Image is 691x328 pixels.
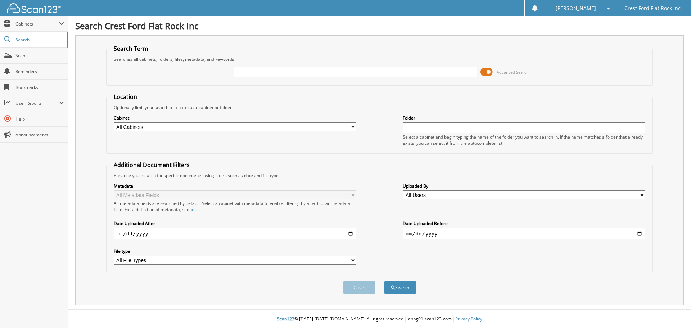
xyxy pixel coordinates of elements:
span: Scan123 [277,316,294,322]
a: Privacy Policy [455,316,482,322]
span: Help [15,116,64,122]
span: Crest Ford Flat Rock Inc [624,6,681,10]
label: Cabinet [114,115,356,121]
span: [PERSON_NAME] [556,6,596,10]
legend: Location [110,93,141,101]
legend: Additional Document Filters [110,161,193,169]
span: Search [15,37,63,43]
label: Uploaded By [403,183,645,189]
label: Folder [403,115,645,121]
h1: Search Crest Ford Flat Rock Inc [75,20,684,32]
img: scan123-logo-white.svg [7,3,61,13]
div: Searches all cabinets, folders, files, metadata, and keywords [110,56,649,62]
div: Optionally limit your search to a particular cabinet or folder [110,104,649,111]
span: Announcements [15,132,64,138]
label: Metadata [114,183,356,189]
span: Reminders [15,68,64,75]
span: Advanced Search [497,69,529,75]
legend: Search Term [110,45,152,53]
button: Search [384,281,416,294]
label: Date Uploaded Before [403,220,645,226]
div: Select a cabinet and begin typing the name of the folder you want to search in. If the name match... [403,134,645,146]
a: here [189,206,199,212]
span: Cabinets [15,21,59,27]
div: © [DATE]-[DATE] [DOMAIN_NAME]. All rights reserved | appg01-scan123-com | [68,310,691,328]
div: Enhance your search for specific documents using filters such as date and file type. [110,172,649,179]
div: All metadata fields are searched by default. Select a cabinet with metadata to enable filtering b... [114,200,356,212]
input: end [403,228,645,239]
label: File type [114,248,356,254]
span: Bookmarks [15,84,64,90]
span: Scan [15,53,64,59]
button: Clear [343,281,375,294]
span: User Reports [15,100,59,106]
input: start [114,228,356,239]
label: Date Uploaded After [114,220,356,226]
